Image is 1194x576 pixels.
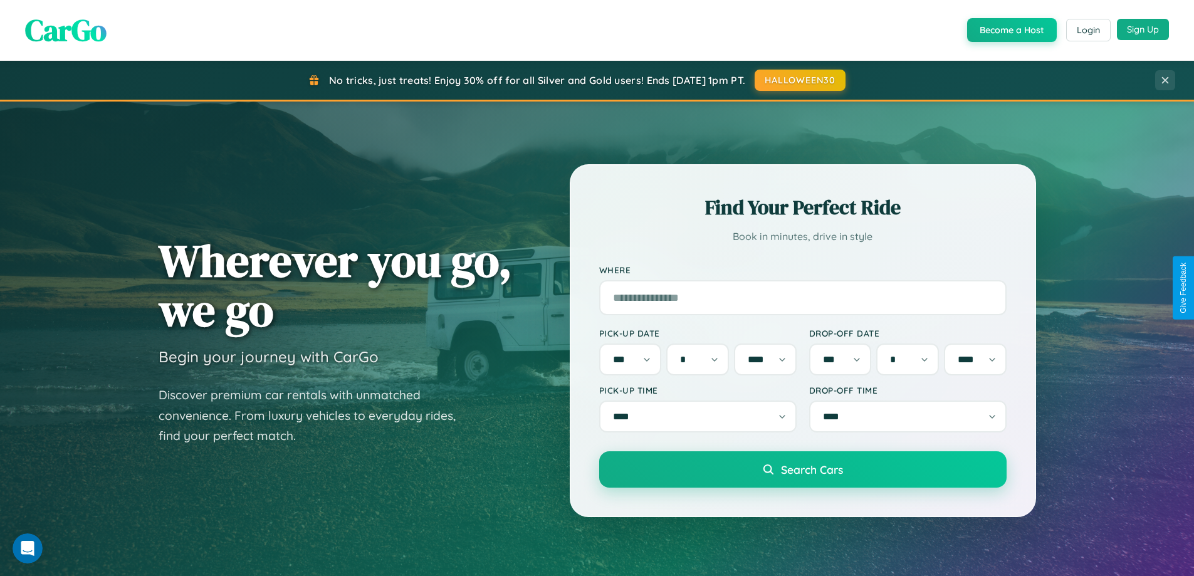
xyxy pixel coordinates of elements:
div: Give Feedback [1179,263,1188,313]
h1: Wherever you go, we go [159,236,512,335]
label: Drop-off Time [809,385,1007,395]
span: No tricks, just treats! Enjoy 30% off for all Silver and Gold users! Ends [DATE] 1pm PT. [329,74,745,86]
h2: Find Your Perfect Ride [599,194,1007,221]
p: Book in minutes, drive in style [599,228,1007,246]
iframe: Intercom live chat [13,533,43,563]
label: Where [599,264,1007,275]
h3: Begin your journey with CarGo [159,347,379,366]
button: Search Cars [599,451,1007,488]
label: Drop-off Date [809,328,1007,338]
button: Become a Host [967,18,1057,42]
label: Pick-up Time [599,385,797,395]
button: HALLOWEEN30 [755,70,846,91]
button: Sign Up [1117,19,1169,40]
button: Login [1066,19,1111,41]
p: Discover premium car rentals with unmatched convenience. From luxury vehicles to everyday rides, ... [159,385,472,446]
span: Search Cars [781,463,843,476]
span: CarGo [25,9,107,51]
label: Pick-up Date [599,328,797,338]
